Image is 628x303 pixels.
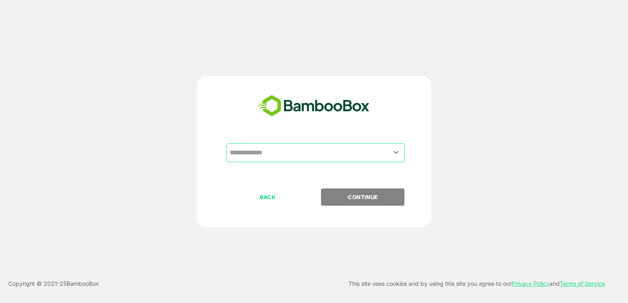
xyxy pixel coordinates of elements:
p: This site uses cookies and by using this site you agree to our and [349,279,605,289]
button: BACK [226,188,309,206]
p: CONTINUE [322,193,404,202]
p: Copyright © 2021- 25 BambooBox [8,279,99,289]
button: CONTINUE [321,188,404,206]
a: Privacy Policy [512,280,549,287]
img: bamboobox [254,92,374,119]
a: Terms of Service [560,280,605,287]
button: Open [391,147,402,158]
p: BACK [227,193,309,202]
